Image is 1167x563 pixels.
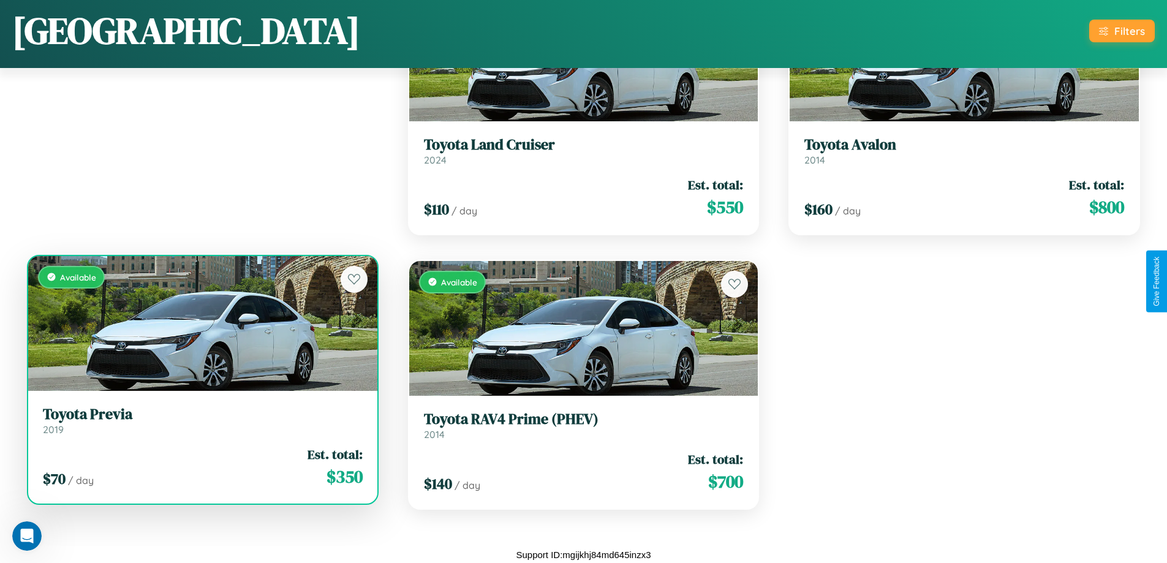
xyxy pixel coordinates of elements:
a: Toyota RAV4 Prime (PHEV)2014 [424,410,744,440]
span: Est. total: [688,450,743,468]
span: 2014 [424,428,445,440]
a: Toyota Previa2019 [43,406,363,436]
h3: Toyota Avalon [804,136,1124,154]
h1: [GEOGRAPHIC_DATA] [12,6,360,56]
div: Give Feedback [1152,257,1161,306]
span: Est. total: [1069,176,1124,194]
h3: Toyota Previa [43,406,363,423]
span: / day [451,205,477,217]
span: Available [60,272,96,282]
span: 2014 [804,154,825,166]
span: $ 700 [708,469,743,494]
iframe: Intercom live chat [12,521,42,551]
span: / day [835,205,861,217]
span: $ 350 [327,464,363,489]
span: / day [455,479,480,491]
span: Est. total: [308,445,363,463]
span: $ 800 [1089,195,1124,219]
button: Filters [1089,20,1155,42]
a: Toyota Land Cruiser2024 [424,136,744,166]
span: 2019 [43,423,64,436]
span: Est. total: [688,176,743,194]
div: Filters [1114,25,1145,37]
span: / day [68,474,94,486]
h3: Toyota Land Cruiser [424,136,744,154]
span: 2024 [424,154,447,166]
span: $ 70 [43,469,66,489]
span: Available [441,277,477,287]
h3: Toyota RAV4 Prime (PHEV) [424,410,744,428]
span: $ 550 [707,195,743,219]
span: $ 110 [424,199,449,219]
a: Toyota Avalon2014 [804,136,1124,166]
p: Support ID: mgijkhj84md645inzx3 [516,546,651,563]
span: $ 160 [804,199,833,219]
span: $ 140 [424,474,452,494]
